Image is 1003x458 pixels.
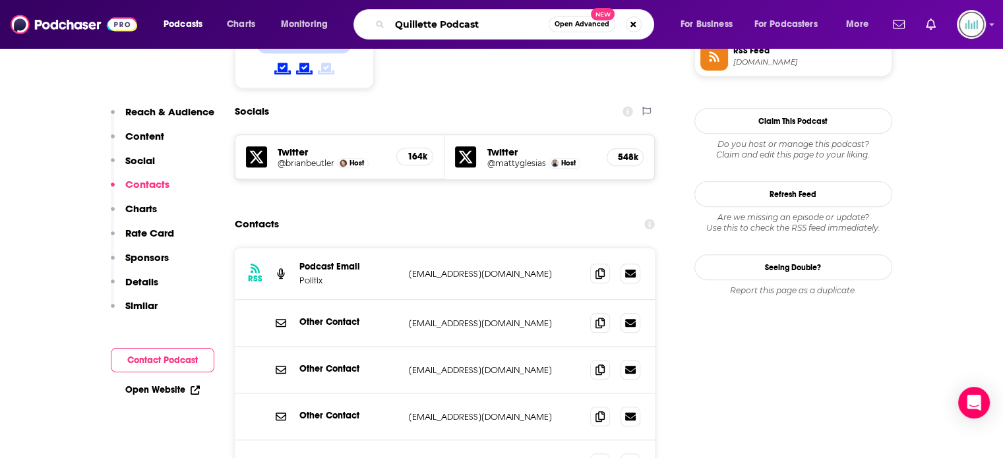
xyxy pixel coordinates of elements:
[218,14,263,35] a: Charts
[409,318,580,329] p: [EMAIL_ADDRESS][DOMAIN_NAME]
[561,159,576,167] span: Host
[350,159,364,167] span: Host
[111,348,214,372] button: Contact Podcast
[694,108,892,134] button: Claim This Podcast
[125,105,214,118] p: Reach & Audience
[487,158,545,168] a: @mattyglesias
[299,261,398,272] p: Podcast Email
[125,202,157,215] p: Charts
[754,15,818,34] span: For Podcasters
[111,105,214,130] button: Reach & Audience
[111,154,155,179] button: Social
[299,410,398,421] p: Other Contact
[340,159,347,167] img: Brian Beutler
[555,21,609,28] span: Open Advanced
[837,14,885,35] button: open menu
[125,384,200,395] a: Open Website
[164,15,202,34] span: Podcasts
[700,43,886,71] a: RSS Feed[DOMAIN_NAME]
[694,181,892,207] button: Refresh Feed
[125,251,169,264] p: Sponsors
[549,16,615,32] button: Open AdvancedNew
[409,364,580,376] p: [EMAIL_ADDRESS][DOMAIN_NAME]
[111,251,169,275] button: Sponsors
[846,15,868,34] span: More
[694,254,892,280] a: Seeing Double?
[957,10,986,39] img: User Profile
[154,14,220,35] button: open menu
[957,10,986,39] button: Show profile menu
[111,275,158,300] button: Details
[408,151,422,162] h5: 164k
[125,299,158,312] p: Similar
[278,146,386,158] h5: Twitter
[487,146,596,158] h5: Twitter
[694,212,892,233] div: Are we missing an episode or update? Use this to check the RSS feed immediately.
[248,273,262,284] h3: RSS
[281,15,328,34] span: Monitoring
[409,411,580,422] p: [EMAIL_ADDRESS][DOMAIN_NAME]
[694,285,892,296] div: Report this page as a duplicate.
[957,10,986,39] span: Logged in as podglomerate
[125,227,174,239] p: Rate Card
[111,130,164,154] button: Content
[694,139,892,160] div: Claim and edit this page to your liking.
[299,275,398,286] p: Politix
[11,12,137,37] img: Podchaser - Follow, Share and Rate Podcasts
[390,14,549,35] input: Search podcasts, credits, & more...
[733,57,886,67] span: api.substack.com
[299,363,398,374] p: Other Contact
[111,227,174,251] button: Rate Card
[111,178,169,202] button: Contacts
[921,13,941,36] a: Show notifications dropdown
[235,99,269,124] h2: Socials
[694,139,892,150] span: Do you host or manage this podcast?
[278,158,334,168] a: @brianbeutler
[125,275,158,288] p: Details
[125,154,155,167] p: Social
[551,159,559,167] img: Matthew Yglesias
[125,178,169,190] p: Contacts
[111,202,157,227] button: Charts
[958,387,990,418] div: Open Intercom Messenger
[888,13,910,36] a: Show notifications dropdown
[272,14,345,35] button: open menu
[366,9,667,40] div: Search podcasts, credits, & more...
[733,45,886,57] span: RSS Feed
[409,268,580,279] p: [EMAIL_ADDRESS][DOMAIN_NAME]
[591,8,615,20] span: New
[227,15,255,34] span: Charts
[299,316,398,328] p: Other Contact
[235,212,279,237] h2: Contacts
[125,130,164,142] p: Content
[671,14,749,35] button: open menu
[111,299,158,324] button: Similar
[618,152,632,163] h5: 548k
[681,15,733,34] span: For Business
[746,14,837,35] button: open menu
